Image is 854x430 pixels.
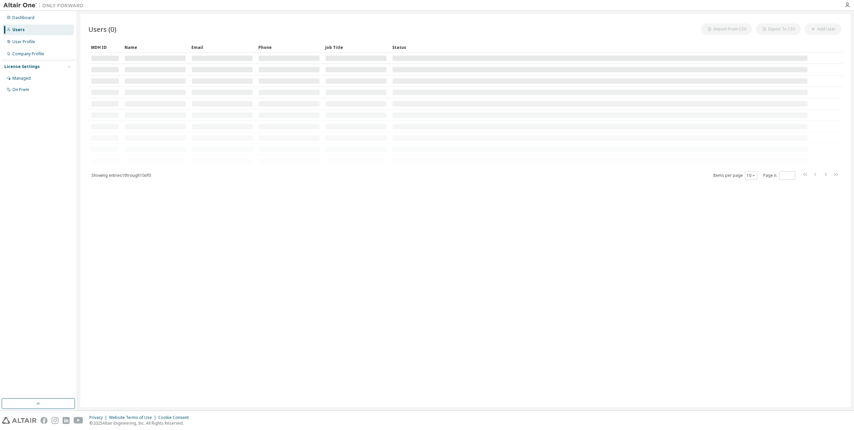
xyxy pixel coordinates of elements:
[12,27,25,32] div: Users
[40,417,48,424] img: facebook.svg
[713,171,757,180] span: Items per page
[74,417,83,424] img: youtube.svg
[756,23,801,35] button: Export To CSV
[12,87,29,92] div: On Prem
[325,42,387,53] div: Job Title
[12,76,31,81] div: Managed
[158,415,193,420] div: Cookie Consent
[392,42,808,53] div: Status
[3,2,87,9] img: Altair One
[12,51,44,57] div: Company Profile
[701,23,752,35] button: Import From CSV
[88,24,116,34] span: Users (0)
[12,39,35,45] div: User Profile
[747,173,756,178] button: 10
[63,417,70,424] img: linkedin.svg
[89,415,109,420] div: Privacy
[4,64,40,69] div: License Settings
[12,15,34,20] div: Dashboard
[91,172,151,178] span: Showing entries 1 through 10 of 0
[191,42,253,53] div: Email
[763,171,795,180] span: Page n.
[258,42,320,53] div: Phone
[805,23,841,35] button: Add User
[52,417,59,424] img: instagram.svg
[109,415,158,420] div: Website Terms of Use
[89,420,193,426] p: © 2025 Altair Engineering, Inc. All Rights Reserved.
[2,417,36,424] img: altair_logo.svg
[124,42,186,53] div: Name
[91,42,119,53] div: MDH ID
